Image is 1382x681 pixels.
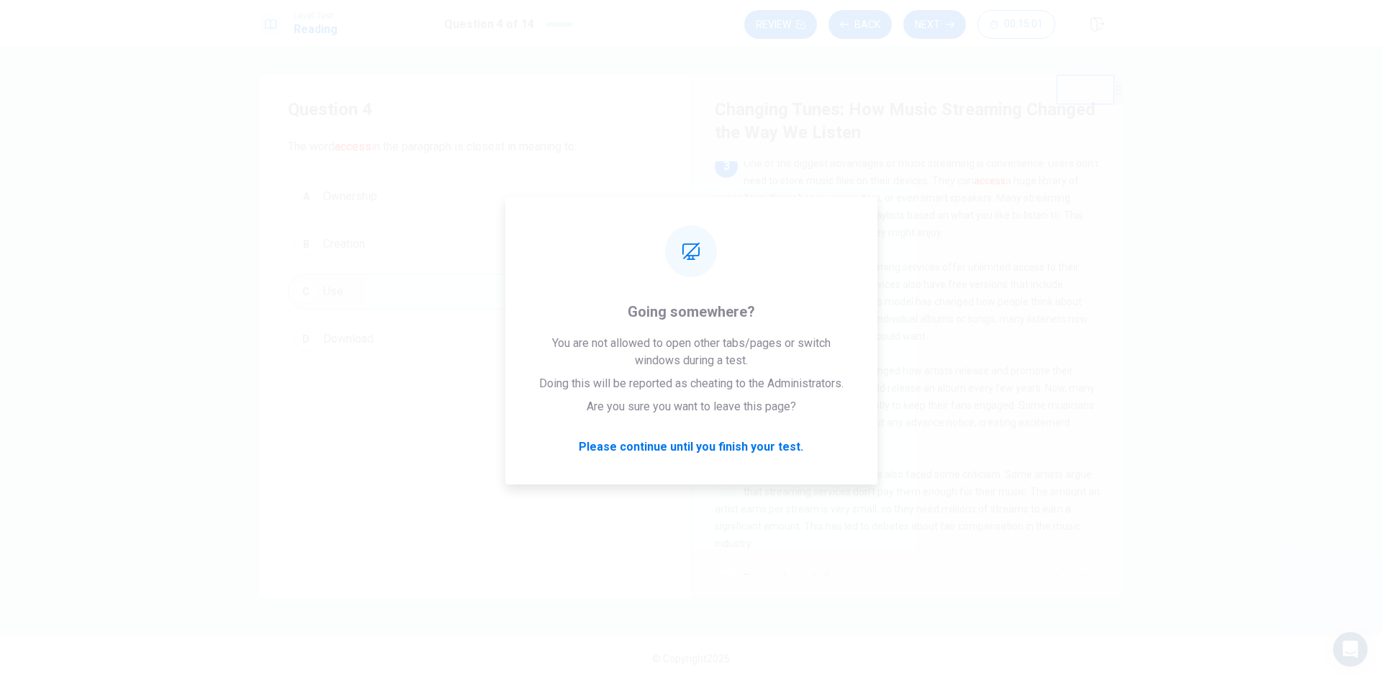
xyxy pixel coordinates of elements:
[288,274,662,310] button: CUse
[974,175,1006,186] font: access
[288,226,662,262] button: BCreation
[335,140,371,153] font: access
[294,233,317,256] div: B
[715,261,1088,342] span: For a monthly fee, most streaming services offer unlimited access to their entire music library. ...
[715,158,1098,238] span: One of the biggest advantages of music streaming is convenience. Users don't need to store music ...
[288,179,662,215] button: AOwnership
[294,21,338,38] h1: Reading
[715,572,1096,636] span: Despite these challenges, music streaming continues to grow in popularity. It has made music more...
[288,138,662,155] span: The word in the paragraph is closest in meaning to:
[715,466,738,489] div: 6
[294,328,317,351] div: D
[715,569,738,592] div: 7
[323,188,377,205] span: Ownership
[323,283,343,300] span: Use
[715,365,1095,446] span: Music streaming has also changed how artists release and promote their music. In the past, artist...
[294,280,317,303] div: C
[294,11,338,21] span: Level Test
[294,185,317,208] div: A
[1004,19,1043,30] span: 00:15:01
[323,235,365,253] span: Creation
[288,98,662,121] h4: Question 4
[715,362,738,385] div: 5
[323,330,374,348] span: Download
[652,653,730,664] span: © Copyright 2025
[715,258,738,281] div: 4
[977,10,1055,39] button: 00:15:01
[715,155,738,178] div: 3
[903,10,966,39] button: Next
[288,321,662,357] button: DDownload
[744,10,817,39] button: Review
[1333,632,1368,667] div: Open Intercom Messenger
[828,10,892,39] button: Back
[715,469,1100,549] span: However, music streaming has also faced some criticism. Some artists argue that streaming service...
[715,98,1096,144] h4: Changing Tunes: How Music Streaming Changed the Way We Listen
[444,16,534,33] h1: Question 4 of 14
